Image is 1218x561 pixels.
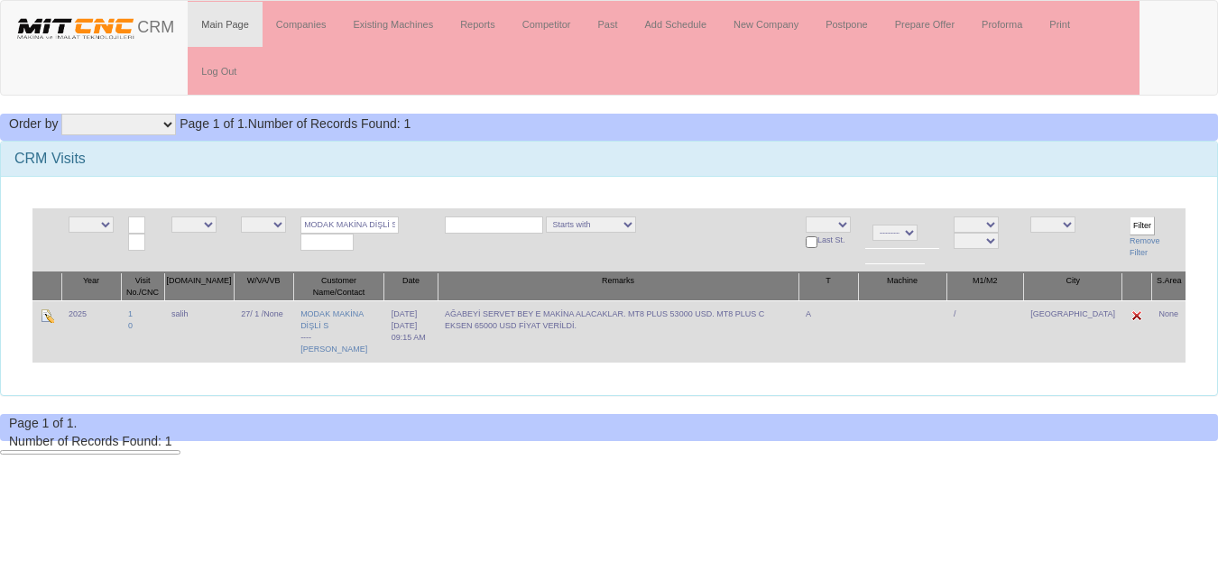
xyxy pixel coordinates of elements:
[392,320,430,344] div: [DATE] 09:15 AM
[946,272,1023,301] th: M1/M2
[164,300,234,363] td: salih
[1,1,188,46] a: CRM
[293,272,384,301] th: Customer Name/Contact
[300,309,364,330] a: MODAK MAKİNA DİŞLİ S
[300,345,367,354] a: [PERSON_NAME]
[340,2,448,47] a: Existing Machines
[9,434,172,448] span: Number of Records Found: 1
[121,272,164,301] th: Visit No./CNC
[1023,300,1122,363] td: [GEOGRAPHIC_DATA]
[384,300,438,363] td: [DATE]
[384,272,438,301] th: Date
[1151,300,1186,363] td: None
[1130,216,1155,235] input: Filter
[1023,272,1122,301] th: City
[128,321,133,330] a: 0
[293,300,384,363] td: ----
[438,300,798,363] td: AĞABEYİ SERVET BEY E MAKİNA ALACAKLAR. MT8 PLUS 53000 USD. MT8 PLUS C EKSEN 65000 USD FİYAT VERİLDİ.
[584,2,631,47] a: Past
[180,116,411,131] span: Number of Records Found: 1
[234,300,293,363] td: 27/ 1 /None
[180,116,248,131] span: Page 1 of 1.
[812,2,881,47] a: Postpone
[40,308,54,323] img: Edit
[632,2,721,47] a: Add Schedule
[14,151,1204,167] h3: CRM Visits
[234,272,293,301] th: W/VA/VB
[263,2,340,47] a: Companies
[61,272,121,301] th: Year
[1036,2,1084,47] a: Print
[968,2,1036,47] a: Proforma
[438,272,798,301] th: Remarks
[188,2,263,47] a: Main Page
[188,49,250,94] a: Log Out
[128,309,133,318] a: 1
[164,272,234,301] th: [DOMAIN_NAME]
[61,300,121,363] td: 2025
[946,300,1023,363] td: /
[1130,236,1160,257] a: Remove Filter
[1151,272,1186,301] th: S.Area
[1130,308,1144,323] img: Edit
[447,2,509,47] a: Reports
[509,2,585,47] a: Competitor
[798,208,858,272] td: Last St.
[798,272,858,301] th: T
[798,300,858,363] td: A
[14,14,137,41] img: header.png
[881,2,968,47] a: Prepare Offer
[720,2,812,47] a: New Company
[9,416,78,430] span: Page 1 of 1.
[858,272,946,301] th: Machine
